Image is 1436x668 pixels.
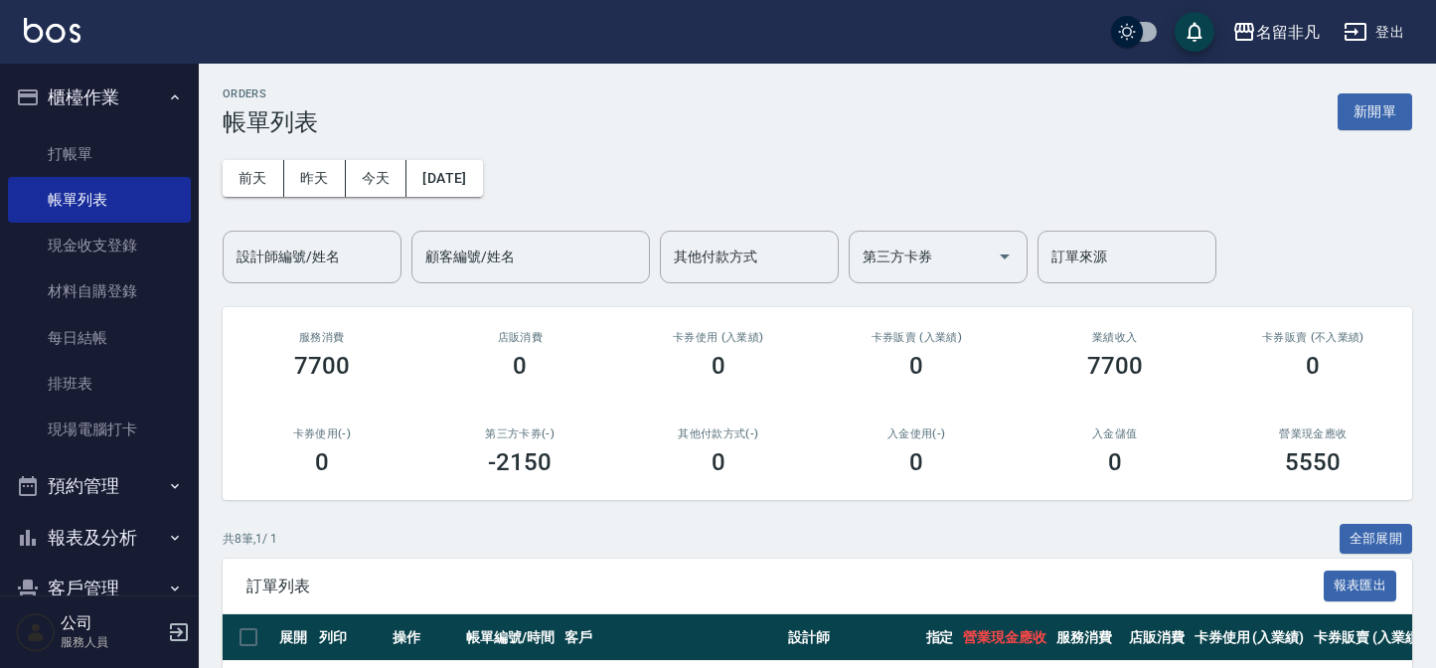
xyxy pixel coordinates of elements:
[8,223,191,268] a: 現金收支登錄
[958,614,1051,661] th: 營業現金應收
[8,512,191,564] button: 報表及分析
[989,241,1021,272] button: Open
[1039,331,1191,344] h2: 業績收入
[921,614,959,661] th: 指定
[1338,93,1412,130] button: 新開單
[1324,571,1397,601] button: 報表匯出
[24,18,80,43] img: Logo
[16,612,56,652] img: Person
[712,448,725,476] h3: 0
[1190,614,1310,661] th: 卡券使用 (入業績)
[223,108,318,136] h3: 帳單列表
[1238,331,1389,344] h2: 卡券販賣 (不入業績)
[8,460,191,512] button: 預約管理
[488,448,552,476] h3: -2150
[315,448,329,476] h3: 0
[223,160,284,197] button: 前天
[461,614,559,661] th: 帳單編號/時間
[8,315,191,361] a: 每日結帳
[909,352,923,380] h3: 0
[1256,20,1320,45] div: 名留非凡
[1175,12,1214,52] button: save
[223,530,277,548] p: 共 8 筆, 1 / 1
[223,87,318,100] h2: ORDERS
[643,331,794,344] h2: 卡券使用 (入業績)
[643,427,794,440] h2: 其他付款方式(-)
[842,427,993,440] h2: 入金使用(-)
[1324,576,1397,594] a: 報表匯出
[1338,101,1412,120] a: 新開單
[388,614,461,661] th: 操作
[1340,524,1413,555] button: 全部展開
[246,427,398,440] h2: 卡券使用(-)
[1336,14,1412,51] button: 登出
[1108,448,1122,476] h3: 0
[445,331,596,344] h2: 店販消費
[1238,427,1389,440] h2: 營業現金應收
[246,331,398,344] h3: 服務消費
[559,614,784,661] th: 客戶
[61,633,162,651] p: 服務人員
[8,361,191,407] a: 排班表
[712,352,725,380] h3: 0
[1124,614,1190,661] th: 店販消費
[406,160,482,197] button: [DATE]
[1306,352,1320,380] h3: 0
[346,160,407,197] button: 今天
[1051,614,1124,661] th: 服務消費
[8,407,191,452] a: 現場電腦打卡
[1039,427,1191,440] h2: 入金儲值
[1224,12,1328,53] button: 名留非凡
[1285,448,1341,476] h3: 5550
[842,331,993,344] h2: 卡券販賣 (入業績)
[445,427,596,440] h2: 第三方卡券(-)
[783,614,920,661] th: 設計師
[61,613,162,633] h5: 公司
[1309,614,1429,661] th: 卡券販賣 (入業績)
[294,352,350,380] h3: 7700
[284,160,346,197] button: 昨天
[8,268,191,314] a: 材料自購登錄
[274,614,314,661] th: 展開
[1087,352,1143,380] h3: 7700
[8,563,191,614] button: 客戶管理
[8,131,191,177] a: 打帳單
[513,352,527,380] h3: 0
[8,72,191,123] button: 櫃檯作業
[909,448,923,476] h3: 0
[8,177,191,223] a: 帳單列表
[314,614,388,661] th: 列印
[246,577,1324,596] span: 訂單列表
